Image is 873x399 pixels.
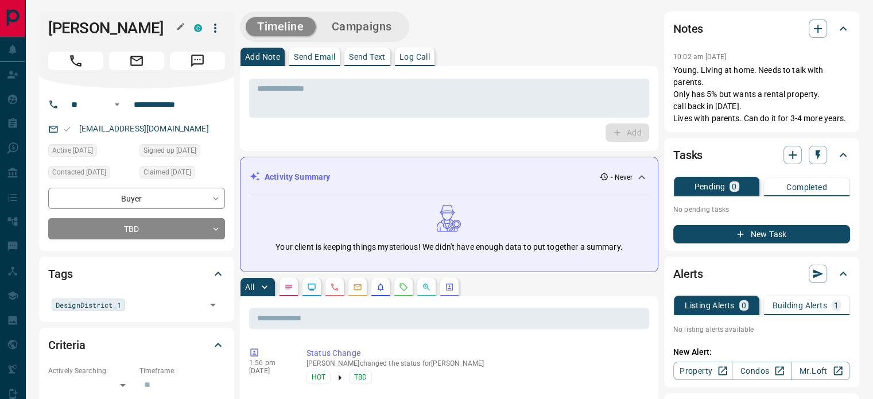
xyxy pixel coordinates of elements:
p: Add Note [245,53,280,61]
button: Open [205,297,221,313]
p: Log Call [399,53,430,61]
p: 10:02 am [DATE] [673,53,726,61]
p: Send Text [349,53,386,61]
span: Signed up [DATE] [143,145,196,156]
div: Buyer [48,188,225,209]
span: HOT [312,371,325,383]
h2: Notes [673,20,703,38]
a: Property [673,362,732,380]
button: Open [110,98,124,111]
p: Actively Searching: [48,366,134,376]
p: No listing alerts available [673,324,850,335]
button: Timeline [246,17,316,36]
p: Timeframe: [139,366,225,376]
button: Campaigns [320,17,403,36]
div: condos.ca [194,24,202,32]
span: Email [109,52,164,70]
h2: Alerts [673,265,703,283]
div: Activity Summary- Never [250,166,649,188]
p: Pending [694,183,725,191]
svg: Requests [399,282,408,292]
a: [EMAIL_ADDRESS][DOMAIN_NAME] [79,124,209,133]
svg: Emails [353,282,362,292]
p: Send Email [294,53,335,61]
span: Claimed [DATE] [143,166,191,178]
svg: Email Valid [63,125,71,133]
div: Wed Jan 26 2022 [48,166,134,182]
h2: Tags [48,265,72,283]
a: Mr.Loft [791,362,850,380]
svg: Calls [330,282,339,292]
p: All [245,283,254,291]
span: TBD [354,371,367,383]
h2: Tasks [673,146,703,164]
div: Wed May 30 2018 [139,166,225,182]
p: No pending tasks [673,201,850,218]
button: New Task [673,225,850,243]
span: Message [170,52,225,70]
div: Criteria [48,331,225,359]
p: Young. Living at home. Needs to talk with parents. Only has 5% but wants a rental property. call ... [673,64,850,125]
span: Contacted [DATE] [52,166,106,178]
p: Your client is keeping things mysterious! We didn't have enough data to put together a summary. [276,241,622,253]
div: Notes [673,15,850,42]
p: 1:56 pm [249,359,289,367]
div: Sun Dec 12 2021 [48,144,134,160]
div: TBD [48,218,225,239]
h1: [PERSON_NAME] [48,19,177,37]
div: Tags [48,260,225,288]
svg: Notes [284,282,293,292]
svg: Agent Actions [445,282,454,292]
div: Alerts [673,260,850,288]
p: Activity Summary [265,171,330,183]
svg: Opportunities [422,282,431,292]
p: 0 [732,183,736,191]
span: Call [48,52,103,70]
p: Building Alerts [773,301,827,309]
p: [DATE] [249,367,289,375]
div: Tasks [673,141,850,169]
svg: Lead Browsing Activity [307,282,316,292]
p: [PERSON_NAME] changed the status for [PERSON_NAME] [306,359,645,367]
p: Completed [786,183,827,191]
h2: Criteria [48,336,86,354]
a: Condos [732,362,791,380]
p: Listing Alerts [685,301,735,309]
p: 0 [742,301,746,309]
p: 1 [834,301,839,309]
p: Status Change [306,347,645,359]
span: Active [DATE] [52,145,93,156]
span: DesignDistrict_1 [56,299,121,311]
p: New Alert: [673,346,850,358]
svg: Listing Alerts [376,282,385,292]
p: - Never [611,172,633,183]
div: Wed May 30 2018 [139,144,225,160]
